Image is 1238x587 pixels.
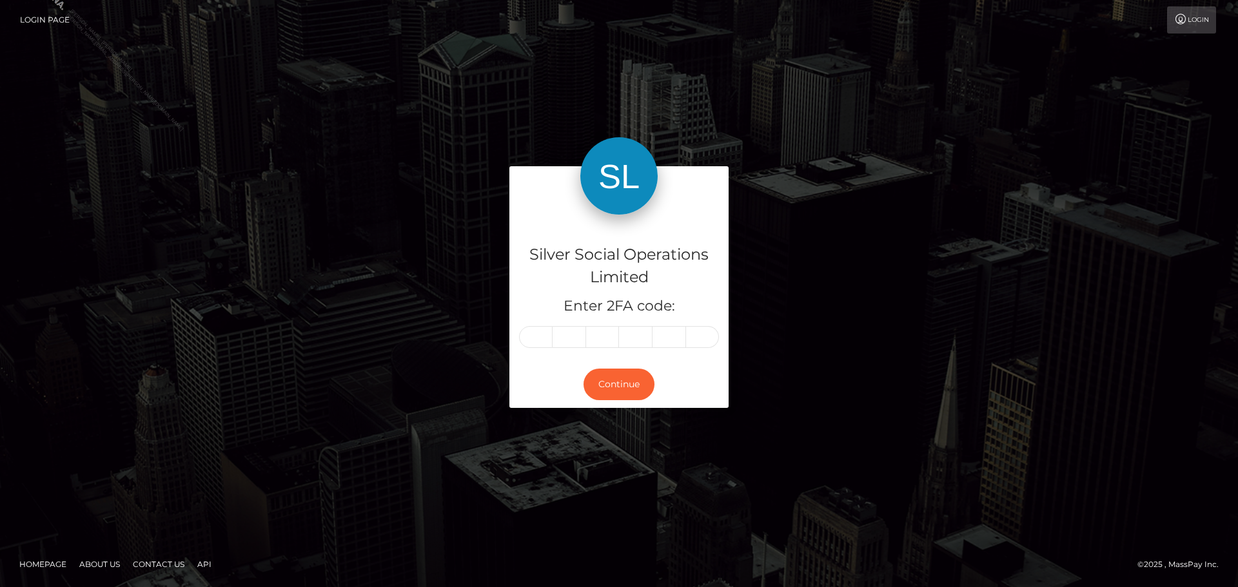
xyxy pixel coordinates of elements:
[20,6,70,34] a: Login Page
[519,296,719,316] h5: Enter 2FA code:
[14,554,72,574] a: Homepage
[1167,6,1216,34] a: Login
[1137,557,1228,572] div: © 2025 , MassPay Inc.
[584,369,654,400] button: Continue
[519,244,719,289] h4: Silver Social Operations Limited
[192,554,217,574] a: API
[128,554,190,574] a: Contact Us
[580,137,658,215] img: Silver Social Operations Limited
[74,554,125,574] a: About Us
